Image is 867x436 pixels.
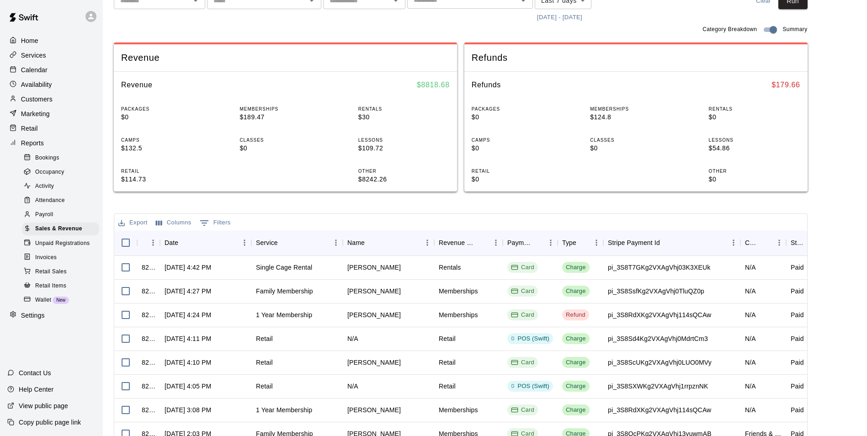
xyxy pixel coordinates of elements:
[256,405,312,415] div: 1 Year Membership
[35,282,66,291] span: Retail Items
[472,168,563,175] p: RETAIL
[439,334,456,343] div: Retail
[116,216,150,230] button: Export
[154,216,194,230] button: Select columns
[22,280,99,292] div: Retail Items
[256,230,278,255] div: Service
[347,405,401,415] div: Nate Porter
[472,79,501,91] h6: Refunds
[19,418,81,427] p: Copy public page link
[511,311,534,319] div: Card
[238,236,251,250] button: Menu
[19,368,51,378] p: Contact Us
[358,106,450,112] p: RENTALS
[256,334,273,343] div: Retail
[434,230,503,255] div: Revenue Category
[22,166,99,179] div: Occupancy
[590,137,681,144] p: CLASSES
[472,52,800,64] span: Refunds
[7,92,96,106] a: Customers
[608,287,704,296] div: pi_3S8SsfKg2VXAgVhj0TluQZ0p
[239,144,331,153] p: $0
[347,382,358,391] div: N/A
[35,253,57,262] span: Invoices
[22,236,103,250] a: Unpaid Registrations
[35,210,53,219] span: Payroll
[760,236,772,249] button: Sort
[142,287,155,296] div: 822162
[347,287,401,296] div: Nate Porter
[7,48,96,62] a: Services
[22,293,103,307] a: WalletNew
[22,165,103,179] a: Occupancy
[347,358,401,367] div: Stacy Vestal
[21,36,38,45] p: Home
[347,334,358,343] div: N/A
[21,51,46,60] p: Services
[745,230,760,255] div: Coupon
[358,168,450,175] p: OTHER
[358,137,450,144] p: LESSONS
[745,405,756,415] div: N/A
[531,236,544,249] button: Sort
[7,122,96,135] a: Retail
[35,267,67,276] span: Retail Sales
[256,287,313,296] div: Family Membership
[566,263,586,272] div: Charge
[805,236,818,249] button: Sort
[709,144,800,153] p: $54.86
[590,236,603,250] button: Menu
[590,112,681,122] p: $124.8
[347,263,401,272] div: Melissa Logue
[22,194,99,207] div: Attendance
[535,11,585,25] button: [DATE] - [DATE]
[121,137,213,144] p: CAMPS
[590,144,681,153] p: $0
[35,224,82,234] span: Sales & Revenue
[365,236,378,249] button: Sort
[22,180,103,194] a: Activity
[22,279,103,293] a: Retail Items
[21,65,48,74] p: Calendar
[558,230,603,255] div: Type
[709,137,800,144] p: LESSONS
[566,382,586,391] div: Charge
[347,230,365,255] div: Name
[417,79,450,91] h6: $ 8818.68
[239,112,331,122] p: $189.47
[660,236,673,249] button: Sort
[22,223,99,235] div: Sales & Revenue
[608,334,708,343] div: pi_3S8Sd4Kg2VXAgVhj0MdrtCm3
[7,63,96,77] a: Calendar
[709,106,800,112] p: RENTALS
[7,34,96,48] div: Home
[476,236,489,249] button: Sort
[22,294,99,307] div: WalletNew
[745,382,756,391] div: N/A
[165,287,211,296] div: Sep 17, 2025, 4:27 PM
[121,106,213,112] p: PACKAGES
[566,406,586,415] div: Charge
[608,405,711,415] div: pi_3S8RdXKg2VXAgVhj114sQCAw
[7,308,96,322] a: Settings
[489,236,503,250] button: Menu
[608,358,712,367] div: pi_3S8ScUKg2VXAgVhj0LUO0MVy
[256,382,273,391] div: Retail
[137,230,160,255] div: InvoiceId
[142,405,155,415] div: 821911
[566,358,586,367] div: Charge
[165,230,178,255] div: Date
[511,287,534,296] div: Card
[503,230,558,255] div: Payment Method
[22,180,99,193] div: Activity
[178,236,191,249] button: Sort
[146,236,160,250] button: Menu
[709,112,800,122] p: $0
[562,230,576,255] div: Type
[439,310,478,319] div: Memberships
[566,335,586,343] div: Charge
[7,78,96,91] div: Availability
